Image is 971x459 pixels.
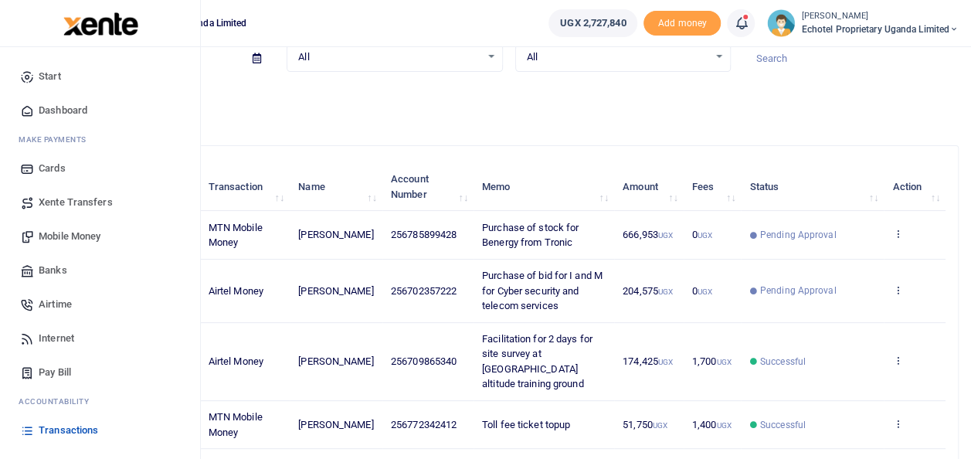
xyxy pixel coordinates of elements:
[527,49,708,65] span: All
[801,10,959,23] small: [PERSON_NAME]
[692,419,732,430] span: 1,400
[482,419,570,430] span: Toll fee ticket topup
[12,389,188,413] li: Ac
[542,9,643,37] li: Wallet ballance
[614,163,684,211] th: Amount: activate to sort column ascending
[12,219,188,253] a: Mobile Money
[62,17,138,29] a: logo-small logo-large logo-large
[692,355,732,367] span: 1,700
[39,229,100,244] span: Mobile Money
[12,253,188,287] a: Banks
[391,285,457,297] span: 256702357222
[391,355,457,367] span: 256709865340
[30,396,89,407] span: countability
[658,231,673,240] small: UGX
[643,11,721,36] li: Toup your wallet
[741,163,884,211] th: Status: activate to sort column ascending
[26,134,87,145] span: ake Payments
[767,9,795,37] img: profile-user
[560,15,626,31] span: UGX 2,727,840
[684,163,742,211] th: Fees: activate to sort column ascending
[39,331,74,346] span: Internet
[716,358,731,366] small: UGX
[199,163,290,211] th: Transaction: activate to sort column ascending
[12,287,188,321] a: Airtime
[391,419,457,430] span: 256772342412
[39,423,98,438] span: Transactions
[209,222,263,249] span: MTN Mobile Money
[382,163,474,211] th: Account Number: activate to sort column ascending
[743,46,959,72] input: Search
[39,263,67,278] span: Banks
[692,229,712,240] span: 0
[692,285,712,297] span: 0
[801,22,959,36] span: Echotel Proprietary Uganda Limited
[12,59,188,93] a: Start
[59,90,959,107] p: Download
[623,229,673,240] span: 666,953
[12,321,188,355] a: Internet
[298,229,373,240] span: [PERSON_NAME]
[658,287,673,296] small: UGX
[653,421,667,430] small: UGX
[698,231,712,240] small: UGX
[12,355,188,389] a: Pay Bill
[63,12,138,36] img: logo-large
[482,333,592,390] span: Facilitation for 2 days for site survey at [GEOGRAPHIC_DATA] altitude training ground
[39,297,72,312] span: Airtime
[391,229,457,240] span: 256785899428
[39,103,87,118] span: Dashboard
[658,358,673,366] small: UGX
[298,355,373,367] span: [PERSON_NAME]
[643,11,721,36] span: Add money
[760,355,806,369] span: Successful
[209,355,263,367] span: Airtel Money
[12,413,188,447] a: Transactions
[290,163,382,211] th: Name: activate to sort column ascending
[623,419,667,430] span: 51,750
[12,127,188,151] li: M
[298,285,373,297] span: [PERSON_NAME]
[39,161,66,176] span: Cards
[623,285,673,297] span: 204,575
[482,270,603,311] span: Purchase of bid for I and M for Cyber security and telecom services
[298,49,480,65] span: All
[623,355,673,367] span: 174,425
[548,9,637,37] a: UGX 2,727,840
[716,421,731,430] small: UGX
[39,195,113,210] span: Xente Transfers
[298,419,373,430] span: [PERSON_NAME]
[209,411,263,438] span: MTN Mobile Money
[698,287,712,296] small: UGX
[12,185,188,219] a: Xente Transfers
[760,418,806,432] span: Successful
[209,285,263,297] span: Airtel Money
[12,151,188,185] a: Cards
[767,9,959,37] a: profile-user [PERSON_NAME] Echotel Proprietary Uganda Limited
[884,163,946,211] th: Action: activate to sort column ascending
[12,93,188,127] a: Dashboard
[760,228,837,242] span: Pending Approval
[39,365,71,380] span: Pay Bill
[39,69,61,84] span: Start
[643,16,721,28] a: Add money
[760,284,837,297] span: Pending Approval
[482,222,579,249] span: Purchase of stock for Benergy from Tronic
[474,163,614,211] th: Memo: activate to sort column ascending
